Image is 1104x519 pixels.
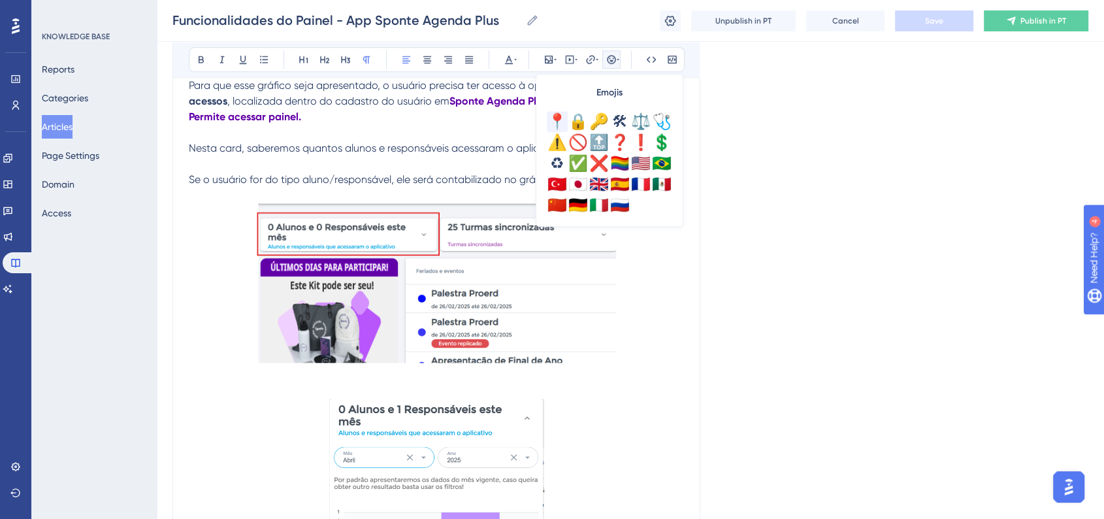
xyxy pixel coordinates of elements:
span: Para que esse gráfico seja apresentado, o usuário precisa ter acesso à opção [189,79,560,92]
div: 4 [91,7,95,17]
span: Se o usuário for do tipo aluno/responsável, ele será contabilizado no gráfico de alunos. [189,173,605,186]
button: Page Settings [42,144,99,167]
span: Emojis [596,85,623,101]
div: 🔝 [589,132,609,153]
div: 🏳️‍🌈 [609,153,630,174]
div: KNOWLEDGE BASE [42,31,110,42]
div: 🇧🇷 [651,153,672,174]
span: Cancel [832,16,859,26]
div: 🇲🇽 [651,174,672,195]
button: Cancel [806,10,885,31]
div: 📍 [547,111,568,132]
span: Publish in PT [1020,16,1066,26]
div: 🇷🇺 [609,195,630,216]
button: Domain [42,173,74,196]
span: Need Help? [31,3,82,19]
div: 🇪🇸 [609,174,630,195]
span: , localizada dentro do cadastro do usuário em [227,95,449,107]
span: Nesta card, saberemos quantos alunos e responsáveis acessaram o aplicativo nos últimos meses! [189,142,655,154]
div: 🔒 [568,111,589,132]
div: ✅ [568,153,589,174]
div: ❗ [630,132,651,153]
div: 🇮🇹 [589,195,609,216]
div: 🛠 [609,111,630,132]
div: 🇯🇵 [568,174,589,195]
input: Article Name [172,11,521,29]
div: 🇬🇧 [589,174,609,195]
div: 🇫🇷 [630,174,651,195]
span: Unpublish in PT [715,16,771,26]
button: Categories [42,86,88,110]
div: 🇺🇸 [630,153,651,174]
button: Reports [42,58,74,81]
button: Publish in PT [984,10,1088,31]
div: 🇩🇪 [568,195,589,216]
div: ❓ [609,132,630,153]
button: Save [895,10,973,31]
div: 🩺 [651,111,672,132]
div: 💲 [651,132,672,153]
button: Articles [42,115,73,139]
span: Save [925,16,943,26]
button: Unpublish in PT [691,10,796,31]
div: 🇹🇷 [547,174,568,195]
div: 🔑 [589,111,609,132]
div: ⚖️ [630,111,651,132]
div: ♻ [547,153,568,174]
div: ⚠️ [547,132,568,153]
div: 🇨🇳 [547,195,568,216]
div: ❌ [589,153,609,174]
iframe: UserGuiding AI Assistant Launcher [1049,467,1088,507]
button: Access [42,201,71,225]
div: 🚫 [568,132,589,153]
